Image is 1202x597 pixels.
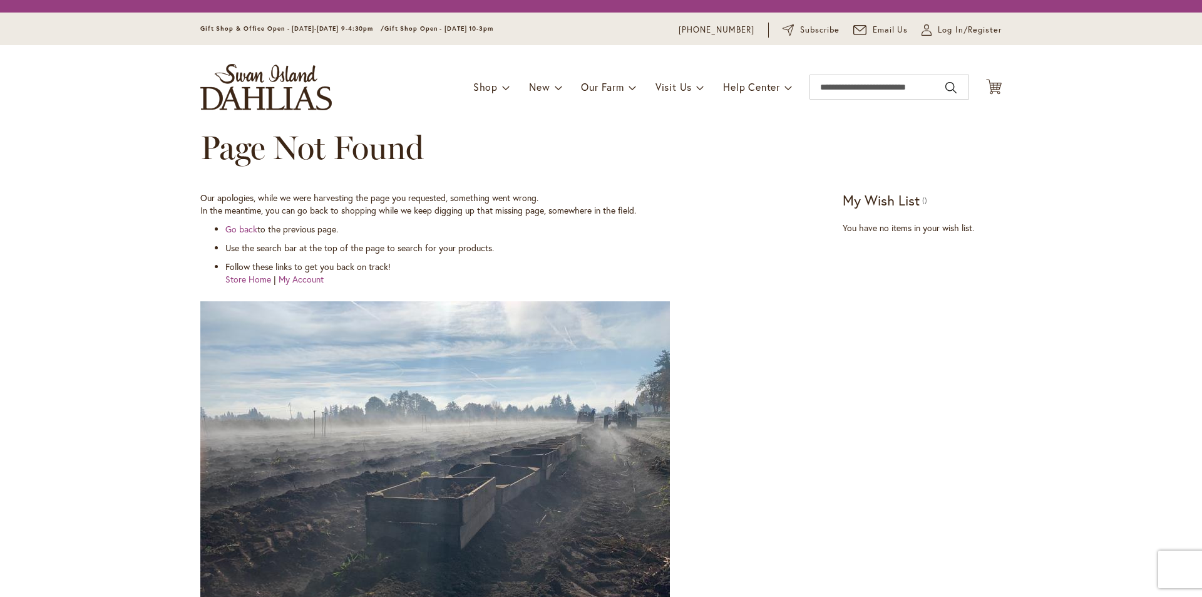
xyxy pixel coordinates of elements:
span: Help Center [723,80,780,93]
a: Go back [225,223,257,235]
span: New [529,80,550,93]
span: Page Not Found [200,128,424,167]
span: | [274,273,276,285]
p: Our apologies, while we were harvesting the page you requested, something went wrong. In the mean... [200,192,835,217]
span: Our Farm [581,80,624,93]
a: Log In/Register [922,24,1002,36]
li: Follow these links to get you back on track! [225,261,835,286]
button: Search [945,78,957,98]
a: My Account [279,273,324,285]
a: store logo [200,64,332,110]
div: You have no items in your wish list. [843,222,1002,234]
li: Use the search bar at the top of the page to search for your products. [225,242,835,254]
span: Log In/Register [938,24,1002,36]
a: [PHONE_NUMBER] [679,24,754,36]
span: Gift Shop Open - [DATE] 10-3pm [384,24,493,33]
span: Shop [473,80,498,93]
strong: My Wish List [843,191,920,209]
a: Store Home [225,273,271,285]
li: to the previous page. [225,223,835,236]
a: Email Us [853,24,908,36]
span: Email Us [873,24,908,36]
span: Subscribe [800,24,840,36]
span: Gift Shop & Office Open - [DATE]-[DATE] 9-4:30pm / [200,24,384,33]
span: Visit Us [655,80,692,93]
a: Subscribe [783,24,840,36]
